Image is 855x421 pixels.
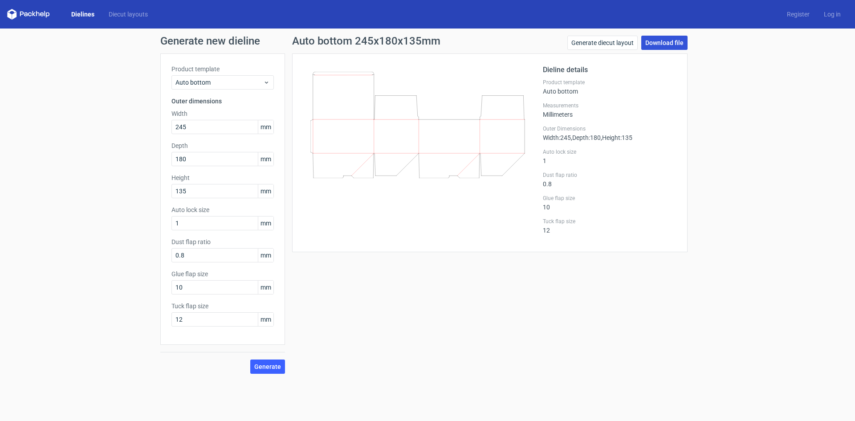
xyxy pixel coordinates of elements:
label: Glue flap size [543,195,676,202]
div: 12 [543,218,676,234]
h3: Outer dimensions [171,97,274,106]
div: 1 [543,148,676,164]
a: Download file [641,36,688,50]
span: Generate [254,364,281,370]
label: Glue flap size [171,270,274,278]
div: Millimeters [543,102,676,118]
h2: Dieline details [543,65,676,75]
span: mm [258,152,273,166]
div: 0.8 [543,172,676,188]
label: Auto lock size [171,205,274,214]
div: Auto bottom [543,79,676,95]
span: mm [258,217,273,230]
h1: Generate new dieline [160,36,695,46]
label: Tuck flap size [543,218,676,225]
div: 10 [543,195,676,211]
span: , Height : 135 [601,134,632,141]
span: Width : 245 [543,134,571,141]
label: Dust flap ratio [543,172,676,179]
label: Outer Dimensions [543,125,676,132]
a: Log in [817,10,848,19]
span: Auto bottom [175,78,263,87]
button: Generate [250,360,285,374]
span: mm [258,249,273,262]
span: mm [258,184,273,198]
label: Width [171,109,274,118]
a: Generate diecut layout [567,36,638,50]
label: Product template [171,65,274,74]
label: Measurements [543,102,676,109]
a: Diecut layouts [102,10,155,19]
a: Dielines [64,10,102,19]
h1: Auto bottom 245x180x135mm [292,36,440,46]
a: Register [780,10,817,19]
label: Auto lock size [543,148,676,155]
label: Dust flap ratio [171,237,274,246]
span: mm [258,313,273,326]
label: Tuck flap size [171,302,274,311]
label: Product template [543,79,676,86]
span: mm [258,281,273,294]
span: mm [258,120,273,134]
label: Depth [171,141,274,150]
label: Height [171,173,274,182]
span: , Depth : 180 [571,134,601,141]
